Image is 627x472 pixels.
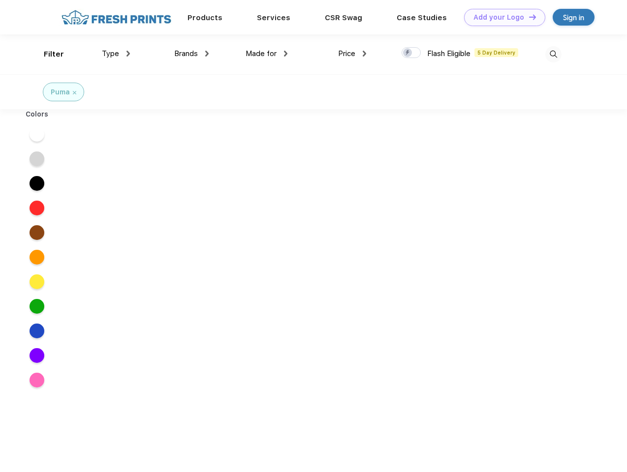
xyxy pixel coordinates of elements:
[553,9,595,26] a: Sign in
[473,13,524,22] div: Add your Logo
[174,49,198,58] span: Brands
[102,49,119,58] span: Type
[188,13,222,22] a: Products
[325,13,362,22] a: CSR Swag
[257,13,290,22] a: Services
[246,49,277,58] span: Made for
[51,87,70,97] div: Puma
[363,51,366,57] img: dropdown.png
[205,51,209,57] img: dropdown.png
[427,49,470,58] span: Flash Eligible
[126,51,130,57] img: dropdown.png
[18,109,56,119] div: Colors
[73,91,76,94] img: filter_cancel.svg
[59,9,174,26] img: fo%20logo%202.webp
[545,46,562,62] img: desktop_search.svg
[474,48,518,57] span: 5 Day Delivery
[563,12,584,23] div: Sign in
[284,51,287,57] img: dropdown.png
[44,49,64,60] div: Filter
[529,14,536,20] img: DT
[338,49,355,58] span: Price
